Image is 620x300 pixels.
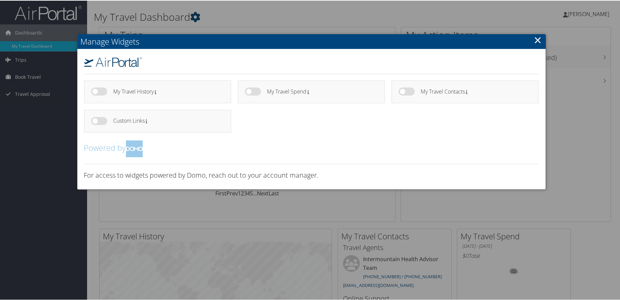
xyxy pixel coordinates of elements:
h2: Powered by [84,140,539,157]
img: domo-logo.png [126,140,143,157]
h4: Custom Links [113,117,219,123]
h4: My Travel Spend [267,88,373,94]
h2: Manage Widgets [77,34,546,48]
a: Close [534,33,542,46]
h4: My Travel Contacts [421,88,527,94]
img: airportal-logo.png [84,56,142,66]
h3: For access to widgets powered by Domo, reach out to your account manager. [84,170,539,179]
h4: My Travel History [113,88,219,94]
